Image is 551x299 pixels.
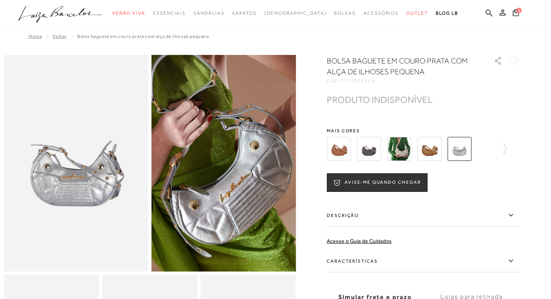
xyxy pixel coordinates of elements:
img: BOLSA BAGUETE EM COURO OFF WHITE COM ALÇA DE ILHOSES PEQUENA [387,137,411,161]
a: categoryNavScreenReaderText [112,6,145,21]
a: Home [29,34,42,39]
a: categoryNavScreenReaderText [232,6,256,21]
span: [DEMOGRAPHIC_DATA] [264,10,327,16]
span: 0 [516,8,522,13]
button: 0 [510,9,521,19]
div: PRODUTO INDISPONÍVEL [327,96,433,104]
a: Voltar [53,34,67,39]
a: categoryNavScreenReaderText [363,6,399,21]
img: BOLSA BAGUETE EM COURO CARAMELO COM ALÇA DE ILHOSES PEQUENA [327,137,351,161]
span: Sandálias [193,10,224,16]
span: Essenciais [153,10,186,16]
a: categoryNavScreenReaderText [153,6,186,21]
img: BOLSA BAGUETE EM COURO OURO VELHO COM ALÇA DE ILHOSES PEQUENA [417,137,441,161]
span: Bolsas [334,10,356,16]
span: Acessórios [363,10,399,16]
span: BOLSA BAGUETE EM COURO PRATA COM ALÇA DE ILHOSES PEQUENA [77,34,209,39]
img: BOLSA BAGUETE EM COURO ESTONADO CINZA GRAFITE COM ALÇA DE ILHOSES PEQUENA [357,137,381,161]
span: Sapatos [232,10,256,16]
button: AVISE-ME QUANDO CHEGAR [327,173,427,192]
span: BLOG LB [436,10,458,16]
span: 7777073124 [341,78,375,84]
img: image [152,55,296,272]
label: Características [327,250,520,272]
span: Mais cores [327,128,520,133]
span: Verão Viva [112,10,145,16]
label: Descrição [327,204,520,227]
h1: BOLSA BAGUETE EM COURO PRATA COM ALÇA DE ILHOSES PEQUENA [327,55,472,77]
img: BOLSA BAGUETE EM COURO PRATA COM ALÇA DE ILHOSES PEQUENA [447,137,471,161]
a: noSubCategoriesText [264,6,327,21]
a: categoryNavScreenReaderText [193,6,224,21]
div: CÓD: [327,79,481,83]
span: Outlet [406,10,428,16]
img: image [4,55,148,272]
a: categoryNavScreenReaderText [406,6,428,21]
a: categoryNavScreenReaderText [334,6,356,21]
a: Acesse o Guia de Cuidados [327,238,392,244]
a: BLOG LB [436,6,458,21]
